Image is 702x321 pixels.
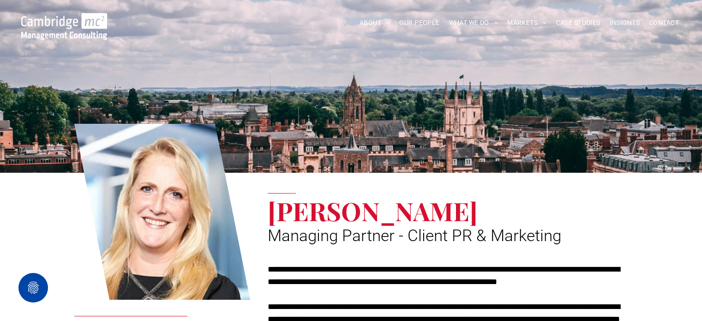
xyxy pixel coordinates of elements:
a: CONTACT [644,16,684,30]
img: Go to Homepage [21,13,107,40]
a: CASE STUDIES [552,16,605,30]
a: Your Business Transformed | Cambridge Management Consulting [21,14,107,24]
a: WHAT WE DO [444,16,503,30]
a: Faye Holland | Managing Partner - Client PR & Marketing [74,122,251,302]
a: MARKETS [503,16,551,30]
span: Managing Partner - Client PR & Marketing [268,226,561,245]
span: [PERSON_NAME] [268,194,478,228]
a: OUR PEOPLE [395,16,444,30]
a: INSIGHTS [605,16,644,30]
a: ABOUT [355,16,395,30]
